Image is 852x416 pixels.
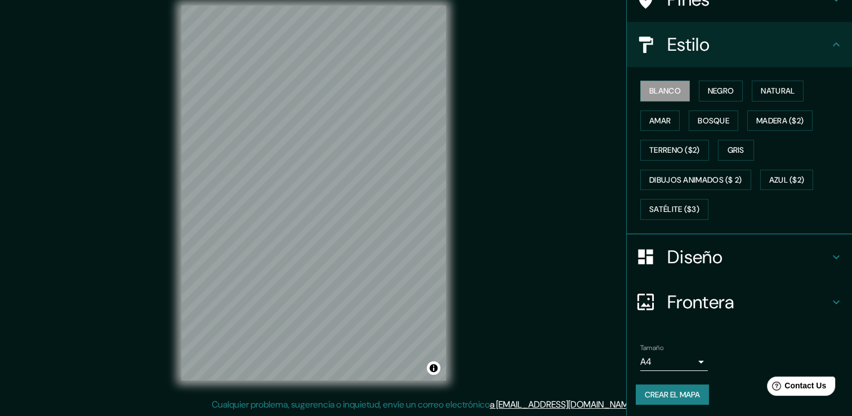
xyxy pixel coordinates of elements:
font: Negro [708,84,734,98]
div: Frontera [627,280,852,325]
font: Dibujos animados ($ 2) [649,173,742,187]
div: A4 [640,353,708,371]
h4: Estilo [667,33,829,56]
font: Gris [728,143,744,157]
button: Dibujos animados ($ 2) [640,170,751,191]
font: Amar [649,114,671,128]
button: Amar [640,110,680,131]
button: Azul ($2) [760,170,814,191]
button: Alternar atribución [427,361,440,375]
font: Crear el mapa [645,388,700,402]
font: Blanco [649,84,681,98]
div: Estilo [627,22,852,67]
h4: Diseño [667,246,829,268]
font: Azul ($2) [769,173,805,187]
button: Natural [752,81,804,101]
label: Tamaño [640,343,663,352]
font: Natural [761,84,795,98]
font: Bosque [698,114,729,128]
button: Blanco [640,81,690,101]
button: Terreno ($2) [640,140,709,161]
canvas: Mapa [181,6,446,380]
h4: Frontera [667,291,829,313]
font: Terreno ($2) [649,143,700,157]
a: a [EMAIL_ADDRESS][DOMAIN_NAME] [490,399,635,410]
button: Bosque [689,110,738,131]
iframe: Help widget launcher [752,372,840,404]
font: Satélite ($3) [649,202,699,216]
font: Madera ($2) [756,114,804,128]
button: Gris [718,140,754,161]
button: Crear el mapa [636,384,709,405]
p: Cualquier problema, sugerencia o inquietud, envíe un correo electrónico . [212,398,637,411]
div: Diseño [627,234,852,280]
button: Madera ($2) [747,110,813,131]
button: Satélite ($3) [640,199,708,220]
button: Negro [699,81,743,101]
